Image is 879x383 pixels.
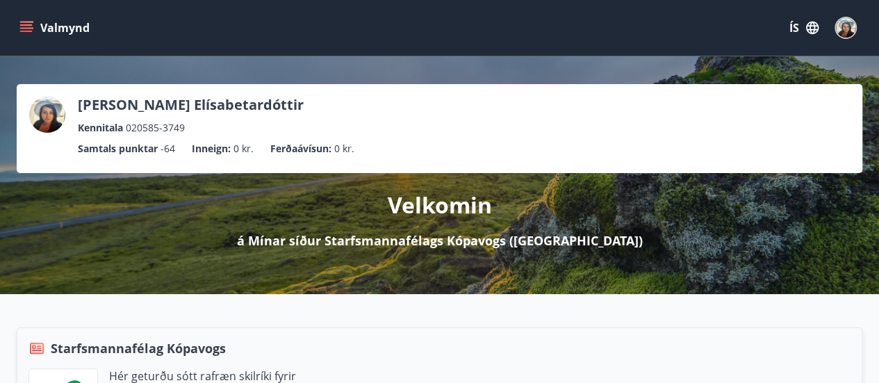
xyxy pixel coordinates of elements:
p: á Mínar síður Starfsmannafélags Kópavogs ([GEOGRAPHIC_DATA]) [237,231,643,250]
span: 020585-3749 [126,120,185,136]
span: 0 kr. [334,141,354,156]
button: menu [17,15,95,40]
p: Ferðaávísun : [270,141,331,156]
p: Kennitala [78,120,123,136]
span: -64 [161,141,175,156]
p: [PERSON_NAME] Elísabetardóttir [78,95,304,115]
p: Inneign : [192,141,231,156]
p: Samtals punktar [78,141,158,156]
img: y8378ccwZk0nOuhxyObClIfcmptBXsXuveCrAxPv.jpg [29,97,65,133]
span: 0 kr. [233,141,254,156]
span: Starfsmannafélag Kópavogs [51,339,226,357]
p: Velkomin [388,190,492,220]
button: ÍS [782,15,826,40]
img: y8378ccwZk0nOuhxyObClIfcmptBXsXuveCrAxPv.jpg [836,18,855,38]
